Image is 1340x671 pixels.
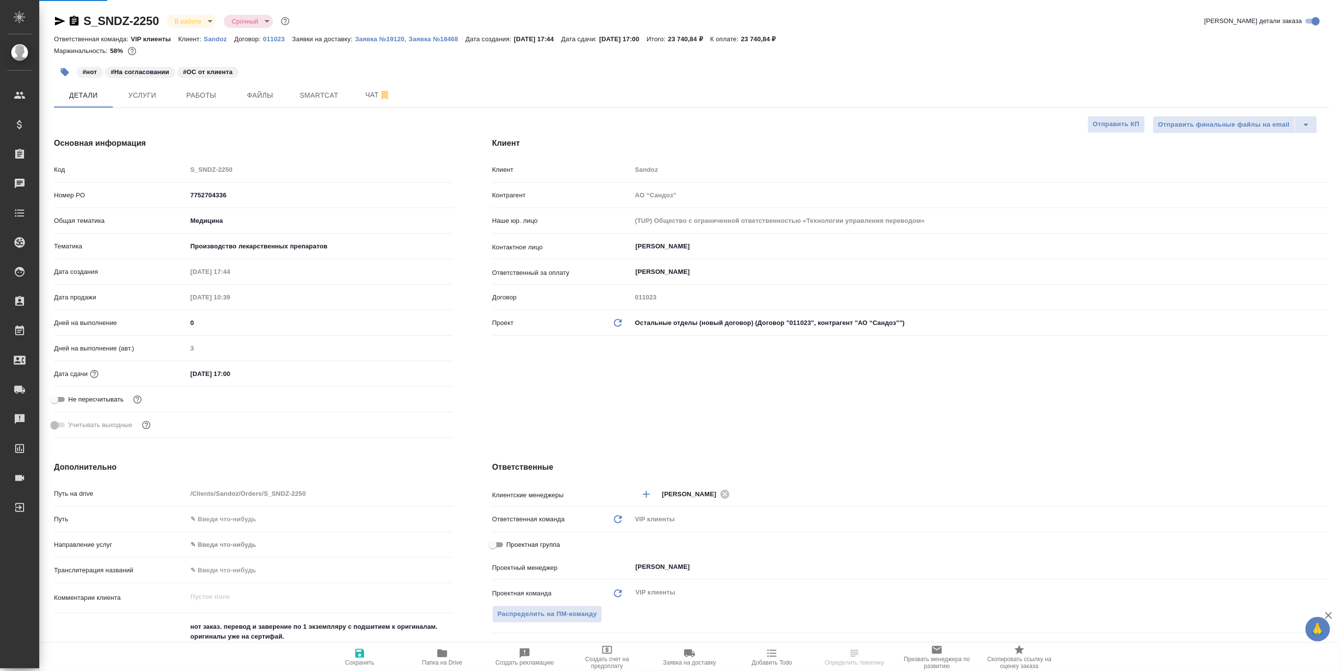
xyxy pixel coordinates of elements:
span: Smartcat [295,89,343,102]
button: Добавить менеджера [635,483,658,506]
span: Чат [354,89,402,101]
span: На согласовании [104,67,176,76]
span: 🙏 [1310,619,1326,640]
a: S_SNDZ-2250 [83,14,159,27]
a: 011023 [263,34,292,43]
button: Отправить финальные файлы на email [1153,116,1295,134]
button: Добавить тэг [54,61,76,83]
span: Отправить КП [1093,119,1140,130]
input: ✎ Введи что-нибудь [187,563,453,577]
button: Open [1324,566,1326,568]
p: Контактное лицо [492,242,632,252]
input: Пустое поле [187,290,273,304]
input: Пустое поле [187,265,273,279]
h4: Клиент [492,137,1329,149]
p: , [404,35,409,43]
div: Производство лекарственных препаратов [187,238,453,255]
a: Sandoz [204,34,234,43]
span: нот [76,67,104,76]
span: [PERSON_NAME] детали заказа [1205,16,1302,26]
p: VIP клиенты [131,35,178,43]
div: split button [1153,116,1317,134]
p: Договор: [234,35,263,43]
button: Выбери, если сб и вс нужно считать рабочими днями для выполнения заказа. [140,419,153,431]
span: Проектная группа [507,540,560,550]
p: 011023 [263,35,292,43]
span: Файлы [237,89,284,102]
button: Призвать менеджера по развитию [896,644,978,671]
span: Добавить Todo [752,659,792,666]
span: Скопировать ссылку на оценку заказа [984,656,1055,670]
span: Учитывать выходные [68,420,133,430]
input: Пустое поле [187,486,453,501]
span: Детали [60,89,107,102]
p: Клиентские менеджеры [492,490,632,500]
div: Прочее [632,638,1329,654]
span: Отправить финальные файлы на email [1158,119,1290,131]
input: ✎ Введи что-нибудь [187,316,453,330]
p: Источник [492,641,632,651]
span: Создать рекламацию [496,659,554,666]
span: Сохранить [345,659,375,666]
p: Номер PO [54,190,187,200]
button: Если добавить услуги и заполнить их объемом, то дата рассчитается автоматически [88,368,101,380]
p: 23 740,84 ₽ [668,35,710,43]
div: [PERSON_NAME] [662,488,733,500]
span: Папка на Drive [422,659,462,666]
button: 🙏 [1306,617,1330,642]
button: Создать счет на предоплату [566,644,648,671]
p: Транслитерация названий [54,565,187,575]
p: 58% [110,47,125,54]
p: Итого: [647,35,668,43]
p: Проектная команда [492,589,552,598]
button: Сохранить [319,644,401,671]
p: Клиент [492,165,632,175]
button: Скопировать ссылку [68,15,80,27]
p: [DATE] 17:44 [514,35,562,43]
p: Проектный менеджер [492,563,632,573]
button: Заявка на доставку [648,644,731,671]
p: Ответственная команда: [54,35,131,43]
input: ✎ Введи что-нибудь [187,367,273,381]
p: Договор [492,293,632,302]
p: К оплате: [710,35,741,43]
p: #нот [82,67,97,77]
p: Дата сдачи: [562,35,599,43]
button: Open [1324,245,1326,247]
button: 8364.22 RUB; [126,45,138,57]
button: Доп статусы указывают на важность/срочность заказа [279,15,292,27]
h4: Дополнительно [54,461,453,473]
button: Включи, если не хочешь, чтобы указанная дата сдачи изменилась после переставления заказа в 'Подтв... [131,393,144,406]
p: Дата создания [54,267,187,277]
button: Распределить на ПМ-команду [492,606,603,623]
button: Заявка №19120 [355,34,404,44]
div: Остальные отделы (новый договор) (Договор "011023", контрагент "АО “Сандоз”") [632,315,1329,331]
input: Пустое поле [632,188,1329,202]
svg: Отписаться [379,89,391,101]
div: ✎ Введи что-нибудь [187,537,453,553]
span: Заявка на доставку [663,659,716,666]
span: Призвать менеджера по развитию [902,656,972,670]
div: Медицина [187,213,453,229]
button: Отправить КП [1088,116,1145,133]
button: Добавить Todo [731,644,813,671]
p: Дата сдачи [54,369,88,379]
h4: Ответственные [492,461,1329,473]
p: Дата создания: [466,35,514,43]
p: #На согласовании [111,67,169,77]
p: Клиент: [178,35,204,43]
p: Наше юр. лицо [492,216,632,226]
span: Услуги [119,89,166,102]
p: Комментарии клиента [54,593,187,603]
button: Срочный [229,17,261,26]
p: 23 740,84 ₽ [741,35,783,43]
button: Open [1324,493,1326,495]
p: [DATE] 17:00 [599,35,647,43]
span: В заказе уже есть ответственный ПМ или ПМ группа [492,606,603,623]
p: Заявки на доставку: [292,35,355,43]
span: Работы [178,89,225,102]
span: Распределить на ПМ-команду [498,609,597,620]
button: В работе [172,17,204,26]
div: VIP клиенты [632,511,1329,528]
span: Не пересчитывать [68,395,124,404]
